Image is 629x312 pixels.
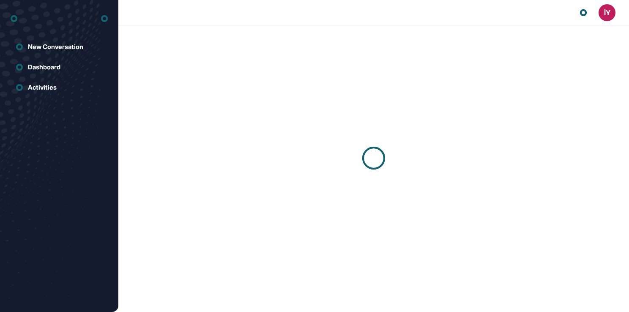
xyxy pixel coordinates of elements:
[11,12,17,25] div: entrapeer-logo
[11,38,108,55] a: New Conversation
[11,79,108,96] a: Activities
[28,84,57,91] div: Activities
[11,59,108,76] a: Dashboard
[28,63,60,71] div: Dashboard
[28,43,83,51] div: New Conversation
[599,4,615,21] button: İY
